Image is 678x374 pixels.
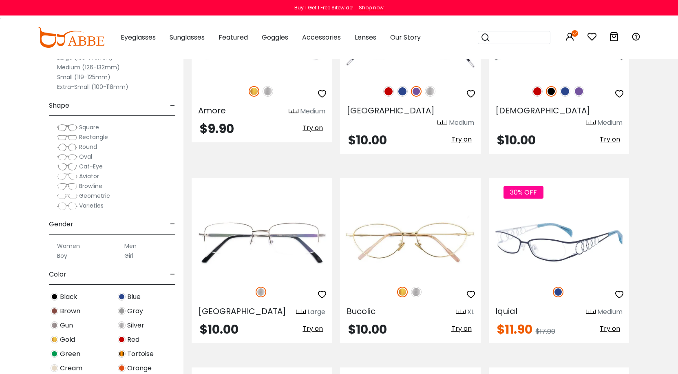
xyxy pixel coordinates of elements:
[489,208,629,278] img: Blue Iquial - Metal ,Adjust Nose Pads
[57,251,67,261] label: Boy
[390,33,421,42] span: Our Story
[127,335,139,345] span: Red
[79,192,110,200] span: Geometric
[302,33,341,42] span: Accessories
[79,182,102,190] span: Browline
[359,4,384,11] div: Shop now
[307,307,325,317] div: Large
[60,335,75,345] span: Gold
[118,321,126,329] img: Silver
[51,307,58,315] img: Brown
[560,86,570,97] img: Blue
[49,215,73,234] span: Gender
[51,336,58,343] img: Gold
[57,182,77,190] img: Browline.png
[597,134,623,145] button: Try on
[256,287,266,297] img: Silver
[118,307,126,315] img: Gray
[597,118,623,128] div: Medium
[348,321,387,338] span: $10.00
[504,186,543,199] span: 30% OFF
[586,120,596,126] img: size ruler
[303,324,323,333] span: Try on
[60,306,80,316] span: Brown
[57,163,77,171] img: Cat-Eye.png
[49,96,69,115] span: Shape
[57,124,77,132] img: Square.png
[495,105,590,116] span: [DEMOGRAPHIC_DATA]
[289,108,298,115] img: size ruler
[340,208,480,278] img: Gold Bucolic - Metal ,Adjust Nose Pads
[38,27,104,48] img: abbeglasses.com
[124,241,137,251] label: Men
[497,321,532,338] span: $11.90
[495,305,517,317] span: Iquial
[355,4,384,11] a: Shop now
[347,105,435,116] span: [GEOGRAPHIC_DATA]
[57,82,128,92] label: Extra-Small (100-118mm)
[124,251,133,261] label: Girl
[170,33,205,42] span: Sunglasses
[51,364,58,372] img: Cream
[170,215,175,234] span: -
[118,336,126,343] img: Red
[449,118,474,128] div: Medium
[300,106,325,116] div: Medium
[170,265,175,284] span: -
[600,135,620,144] span: Try on
[79,123,99,131] span: Square
[127,363,152,373] span: Orange
[497,131,536,149] span: $10.00
[79,162,103,170] span: Cat-Eye
[57,202,77,210] img: Varieties.png
[57,241,80,251] label: Women
[600,324,620,333] span: Try on
[597,307,623,317] div: Medium
[300,323,325,334] button: Try on
[118,364,126,372] img: Orange
[411,287,422,297] img: Silver
[79,201,104,210] span: Varieties
[449,134,474,145] button: Try on
[198,105,226,116] span: Amore
[355,33,376,42] span: Lenses
[127,292,141,302] span: Blue
[411,86,422,97] img: Purple
[51,321,58,329] img: Gun
[586,309,596,315] img: size ruler
[127,321,144,330] span: Silver
[57,153,77,161] img: Oval.png
[347,305,375,317] span: Bucolic
[262,33,288,42] span: Goggles
[79,133,108,141] span: Rectangle
[532,86,543,97] img: Red
[597,323,623,334] button: Try on
[553,287,563,297] img: Blue
[451,135,472,144] span: Try on
[121,33,156,42] span: Eyeglasses
[383,86,394,97] img: Red
[451,324,472,333] span: Try on
[296,309,306,315] img: size ruler
[546,86,557,97] img: Black
[449,323,474,334] button: Try on
[536,327,555,336] span: $17.00
[57,192,77,200] img: Geometric.png
[437,120,447,126] img: size ruler
[425,86,435,97] img: Silver
[79,172,99,180] span: Aviator
[456,309,466,315] img: size ruler
[397,86,408,97] img: Blue
[57,72,110,82] label: Small (119-125mm)
[51,293,58,301] img: Black
[127,306,143,316] span: Gray
[200,120,234,137] span: $9.90
[127,349,154,359] span: Tortoise
[79,153,92,161] span: Oval
[49,265,66,284] span: Color
[60,321,73,330] span: Gun
[200,321,239,338] span: $10.00
[51,350,58,358] img: Green
[574,86,584,97] img: Purple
